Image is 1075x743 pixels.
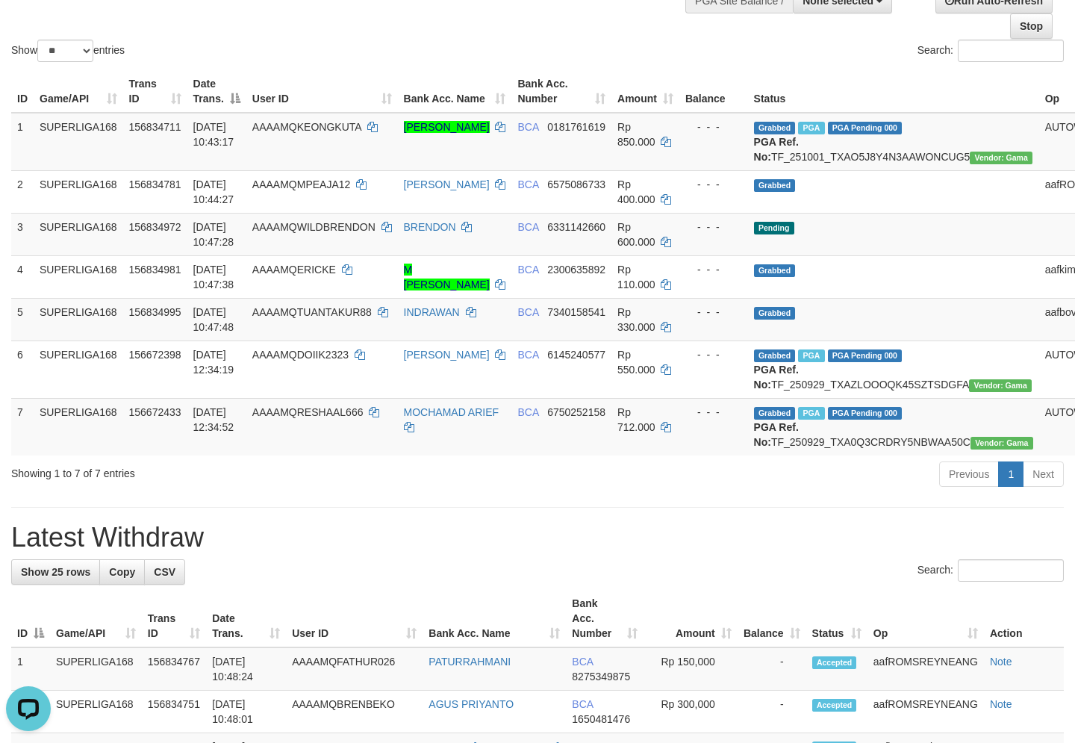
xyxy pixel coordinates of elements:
span: Copy 6145240577 to clipboard [547,349,605,361]
td: Rp 300,000 [644,691,738,733]
td: TF_251001_TXAO5J8Y4N3AAWONCUG5 [748,113,1039,171]
span: BCA [572,698,593,710]
th: ID [11,70,34,113]
a: Previous [939,461,999,487]
span: Marked by aafsoycanthlai [798,407,824,420]
span: Pending [754,222,794,234]
a: [PERSON_NAME] [404,349,490,361]
span: 156834995 [129,306,181,318]
span: [DATE] 10:44:27 [193,178,234,205]
span: PGA Pending [828,407,903,420]
th: Status [748,70,1039,113]
b: PGA Ref. No: [754,421,799,448]
span: [DATE] 10:47:38 [193,264,234,290]
a: MOCHAMAD ARIEF [404,406,499,418]
label: Show entries [11,40,125,62]
th: Balance [679,70,748,113]
div: Showing 1 to 7 of 7 entries [11,460,437,481]
span: Copy 6750252158 to clipboard [547,406,605,418]
span: Rp 400.000 [617,178,655,205]
a: Note [990,698,1012,710]
span: [DATE] 12:34:19 [193,349,234,376]
span: AAAAMQDOIIK2323 [252,349,349,361]
label: Search: [917,559,1064,582]
td: TF_250929_TXAZLOOOQK45SZTSDGFA [748,341,1039,398]
div: - - - [685,220,742,234]
th: Trans ID: activate to sort column ascending [142,590,206,647]
span: Copy 2300635892 to clipboard [547,264,605,276]
td: aafROMSREYNEANG [867,647,984,691]
th: Amount: activate to sort column ascending [644,590,738,647]
span: Copy 6575086733 to clipboard [547,178,605,190]
span: PGA Pending [828,349,903,362]
span: Rp 712.000 [617,406,655,433]
span: BCA [517,221,538,233]
span: BCA [517,349,538,361]
span: Grabbed [754,307,796,320]
td: Rp 150,000 [644,647,738,691]
th: Amount: activate to sort column ascending [611,70,679,113]
span: BCA [572,656,593,668]
td: AAAAMQFATHUR026 [286,647,423,691]
a: [PERSON_NAME] [404,121,490,133]
td: 5 [11,298,34,341]
th: ID: activate to sort column descending [11,590,50,647]
td: 1 [11,113,34,171]
span: 156834711 [129,121,181,133]
th: Action [984,590,1064,647]
a: 1 [998,461,1023,487]
b: PGA Ref. No: [754,136,799,163]
span: BCA [517,406,538,418]
td: SUPERLIGA168 [34,298,123,341]
span: Copy 8275349875 to clipboard [572,671,630,683]
a: CSV [144,559,185,585]
td: SUPERLIGA168 [34,341,123,398]
span: Rp 550.000 [617,349,655,376]
a: Stop [1010,13,1053,39]
td: [DATE] 10:48:24 [206,647,286,691]
span: Copy 1650481476 to clipboard [572,713,630,725]
td: SUPERLIGA168 [50,691,142,733]
th: User ID: activate to sort column ascending [286,590,423,647]
div: - - - [685,305,742,320]
td: aafROMSREYNEANG [867,691,984,733]
span: [DATE] 10:47:28 [193,221,234,248]
div: - - - [685,262,742,277]
th: Bank Acc. Number: activate to sort column ascending [511,70,611,113]
td: AAAAMQBRENBEKO [286,691,423,733]
span: BCA [517,264,538,276]
th: Op: activate to sort column ascending [867,590,984,647]
td: 156834751 [142,691,206,733]
a: AGUS PRIYANTO [429,698,514,710]
td: SUPERLIGA168 [34,398,123,456]
td: 2 [11,170,34,213]
a: Note [990,656,1012,668]
a: Next [1023,461,1064,487]
span: 156834781 [129,178,181,190]
span: Grabbed [754,122,796,134]
td: SUPERLIGA168 [34,255,123,298]
span: Marked by aafchhiseyha [798,122,824,134]
td: SUPERLIGA168 [50,647,142,691]
span: BCA [517,306,538,318]
td: TF_250929_TXA0Q3CRDRY5NBWAA50C [748,398,1039,456]
span: Copy 7340158541 to clipboard [547,306,605,318]
th: Trans ID: activate to sort column ascending [123,70,187,113]
span: 156672398 [129,349,181,361]
td: SUPERLIGA168 [34,170,123,213]
td: 156834767 [142,647,206,691]
span: [DATE] 10:47:48 [193,306,234,333]
a: M [PERSON_NAME] [404,264,490,290]
a: INDRAWAN [404,306,460,318]
span: Rp 850.000 [617,121,655,148]
span: Copy 6331142660 to clipboard [547,221,605,233]
span: [DATE] 10:43:17 [193,121,234,148]
th: Balance: activate to sort column ascending [738,590,806,647]
td: 4 [11,255,34,298]
td: - [738,647,806,691]
span: Grabbed [754,407,796,420]
span: Grabbed [754,349,796,362]
th: Game/API: activate to sort column ascending [50,590,142,647]
span: BCA [517,121,538,133]
td: - [738,691,806,733]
